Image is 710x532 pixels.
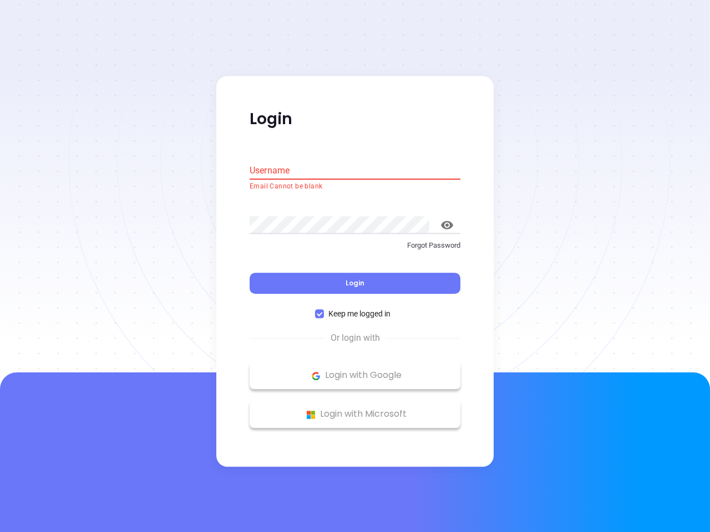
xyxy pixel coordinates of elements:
p: Login [250,109,460,129]
span: Login [346,279,364,288]
span: Or login with [325,332,386,345]
p: Login with Microsoft [255,406,455,423]
img: Google Logo [309,369,323,383]
button: Login [250,273,460,294]
p: Email Cannot be blank [250,181,460,192]
img: Microsoft Logo [304,408,318,422]
a: Forgot Password [250,240,460,260]
button: toggle password visibility [434,212,460,238]
button: Google Logo Login with Google [250,362,460,390]
span: Keep me logged in [324,308,395,320]
p: Forgot Password [250,240,460,251]
p: Login with Google [255,367,455,384]
button: Microsoft Logo Login with Microsoft [250,401,460,428]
